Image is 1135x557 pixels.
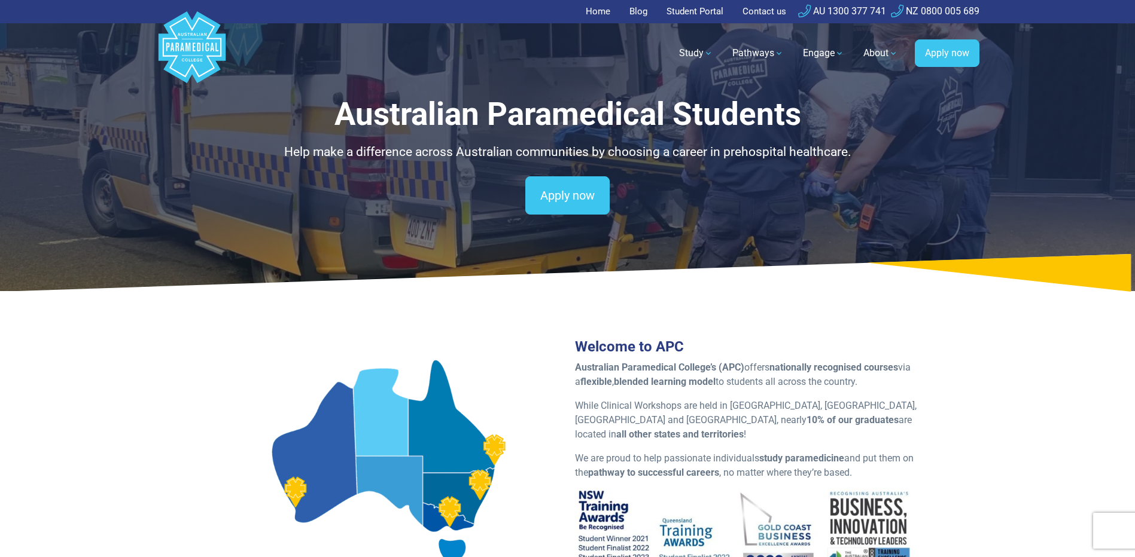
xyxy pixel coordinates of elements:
[725,36,791,70] a: Pathways
[575,338,918,356] h3: Welcome to APC
[575,360,918,389] p: offers via a , to students all across the country.
[156,23,228,84] a: Australian Paramedical College
[525,176,610,215] a: Apply now
[575,362,744,373] strong: Australian Paramedical College’s (APC)
[218,96,918,133] h1: Australian Paramedical Students
[218,143,918,162] p: Help make a difference across Australian communities by choosing a career in prehospital healthcare.
[856,36,905,70] a: About
[759,452,844,464] strong: study paramedicine
[614,376,716,387] strong: blended learning model
[588,467,719,478] strong: pathway to successful careers
[580,376,612,387] strong: flexible
[891,5,979,17] a: NZ 0800 005 689
[769,362,898,373] strong: nationally recognised courses
[672,36,720,70] a: Study
[915,39,979,67] a: Apply now
[575,399,918,442] p: While Clinical Workshops are held in [GEOGRAPHIC_DATA], [GEOGRAPHIC_DATA], [GEOGRAPHIC_DATA] and ...
[796,36,851,70] a: Engage
[616,429,744,440] strong: all other states and territories
[798,5,886,17] a: AU 1300 377 741
[807,414,899,426] strong: 10% of our graduates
